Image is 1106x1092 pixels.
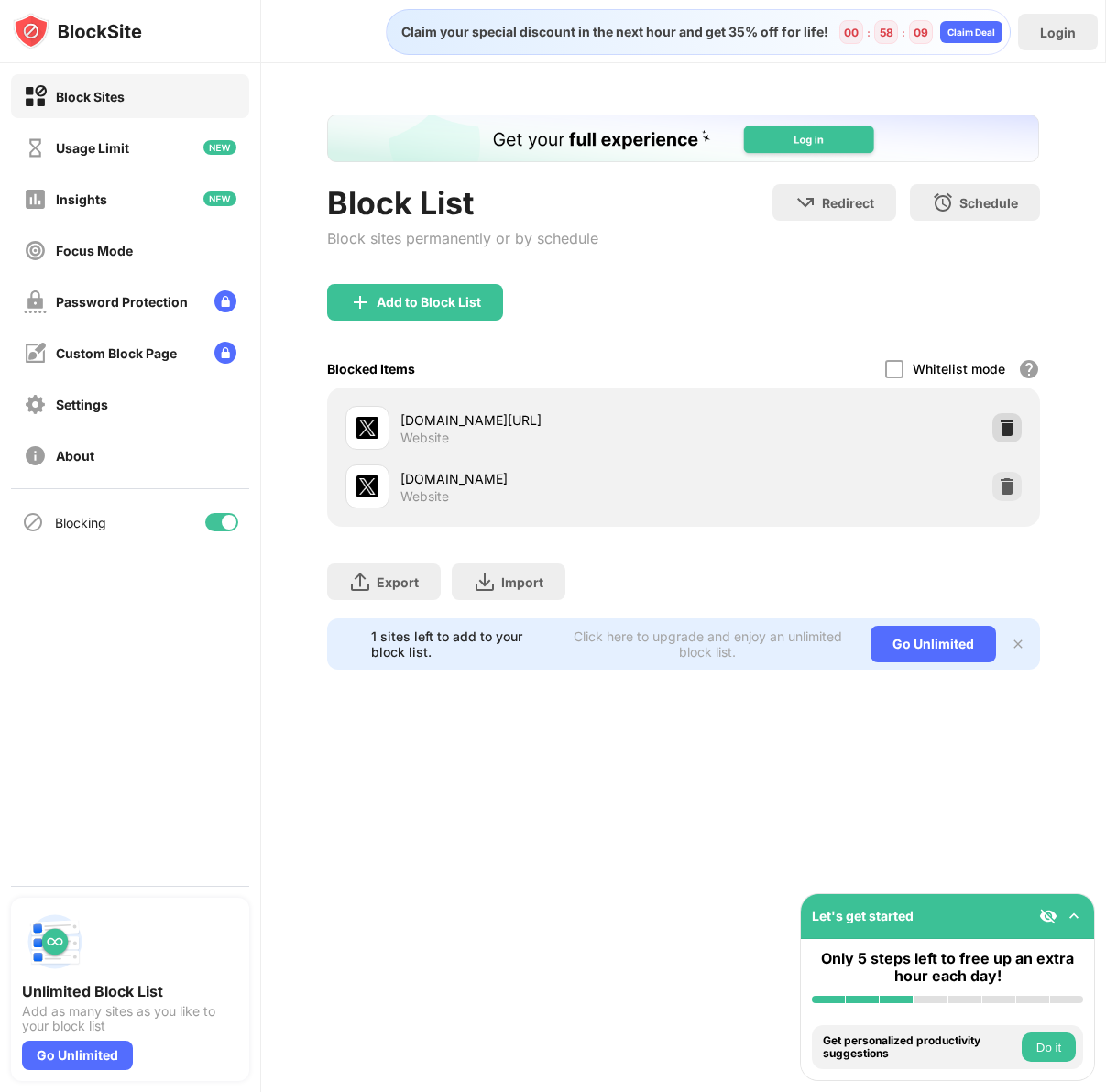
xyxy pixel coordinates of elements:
[214,290,236,312] img: lock-menu.svg
[844,26,859,39] div: 00
[24,85,47,108] img: block-on.svg
[356,417,378,439] img: favicons
[13,13,142,49] img: logo-blocksite.svg
[24,239,47,262] img: focus-off.svg
[22,1041,133,1070] div: Go Unlimited
[22,511,44,533] img: blocking-icon.svg
[1065,907,1083,925] img: omni-setup-toggle.svg
[377,295,481,310] div: Add to Block List
[56,448,94,464] div: About
[203,191,236,206] img: new-icon.svg
[56,140,129,156] div: Usage Limit
[400,488,449,505] div: Website
[812,908,914,923] div: Let's get started
[947,27,995,38] div: Claim Deal
[327,184,598,222] div: Block List
[203,140,236,155] img: new-icon.svg
[812,950,1083,985] div: Only 5 steps left to free up an extra hour each day!
[356,475,378,497] img: favicons
[56,191,107,207] div: Insights
[377,574,419,590] div: Export
[863,22,874,43] div: :
[823,1034,1017,1061] div: Get personalized productivity suggestions
[56,89,125,104] div: Block Sites
[24,136,47,159] img: time-usage-off.svg
[566,628,848,660] div: Click here to upgrade and enjoy an unlimited block list.
[880,26,893,39] div: 58
[390,24,828,40] div: Claim your special discount in the next hour and get 35% off for life!
[214,342,236,364] img: lock-menu.svg
[371,628,555,660] div: 1 sites left to add to your block list.
[56,345,177,361] div: Custom Block Page
[24,393,47,416] img: settings-off.svg
[24,290,47,313] img: password-protection-off.svg
[914,26,928,39] div: 09
[400,410,684,430] div: [DOMAIN_NAME][URL]
[22,982,238,1000] div: Unlimited Block List
[56,294,188,310] div: Password Protection
[1011,637,1025,651] img: x-button.svg
[24,444,47,467] img: about-off.svg
[22,909,88,975] img: push-block-list.svg
[913,361,1005,377] div: Whitelist mode
[501,574,543,590] div: Import
[55,515,106,530] div: Blocking
[24,342,47,365] img: customize-block-page-off.svg
[871,626,996,662] div: Go Unlimited
[822,195,874,211] div: Redirect
[1040,25,1076,40] div: Login
[56,397,108,412] div: Settings
[1039,907,1057,925] img: eye-not-visible.svg
[1022,1032,1076,1062] button: Do it
[898,22,909,43] div: :
[22,1004,238,1033] div: Add as many sites as you like to your block list
[327,115,1039,162] iframe: Banner
[327,229,598,247] div: Block sites permanently or by schedule
[24,188,47,211] img: insights-off.svg
[327,361,415,377] div: Blocked Items
[400,469,684,488] div: [DOMAIN_NAME]
[959,195,1018,211] div: Schedule
[56,243,133,258] div: Focus Mode
[400,430,449,446] div: Website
